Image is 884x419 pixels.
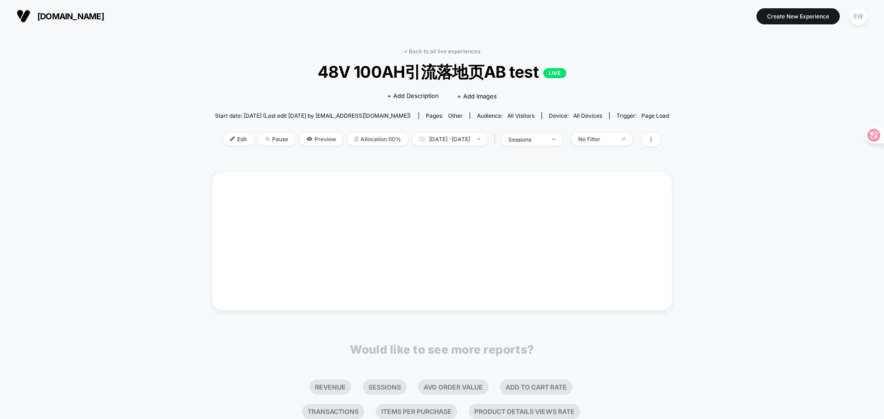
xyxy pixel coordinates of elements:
[552,138,555,140] img: end
[469,404,580,419] li: Product Details Views Rate
[448,112,463,119] span: other
[309,379,351,395] li: Revenue
[616,112,669,119] div: Trigger:
[541,112,609,119] span: Device:
[215,112,411,119] span: Start date: [DATE] (Last edit [DATE] by [EMAIL_ADDRESS][DOMAIN_NAME])
[419,137,425,141] img: calendar
[849,7,867,25] div: EW
[500,379,572,395] li: Add To Cart Rate
[573,112,602,119] span: all devices
[258,133,295,145] span: Pause
[477,138,480,140] img: end
[37,11,104,21] span: [DOMAIN_NAME]
[348,133,408,145] span: Allocation: 50%
[355,137,358,142] img: rebalance
[387,92,439,101] span: + Add Description
[847,7,870,26] button: EW
[543,68,566,78] p: LIVE
[426,112,463,119] div: Pages:
[350,343,534,356] p: Would like to see more reports?
[457,92,497,100] span: + Add Images
[492,133,501,146] span: |
[14,9,107,23] button: [DOMAIN_NAME]
[230,137,235,141] img: edit
[477,112,535,119] div: Audience:
[363,379,407,395] li: Sessions
[622,138,625,140] img: end
[641,112,669,119] span: Page Load
[17,9,30,23] img: Visually logo
[300,133,343,145] span: Preview
[756,8,840,24] button: Create New Experience
[238,62,646,83] span: 48V 100AH引流落地页AB test
[404,48,480,55] a: < Back to all live experiences
[413,133,487,145] span: [DATE] - [DATE]
[302,404,364,419] li: Transactions
[265,137,270,141] img: end
[223,133,254,145] span: Edit
[376,404,457,419] li: Items Per Purchase
[578,136,615,143] div: No Filter
[507,112,535,119] span: All Visitors
[418,379,489,395] li: Avg Order Value
[508,136,545,143] div: sessions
